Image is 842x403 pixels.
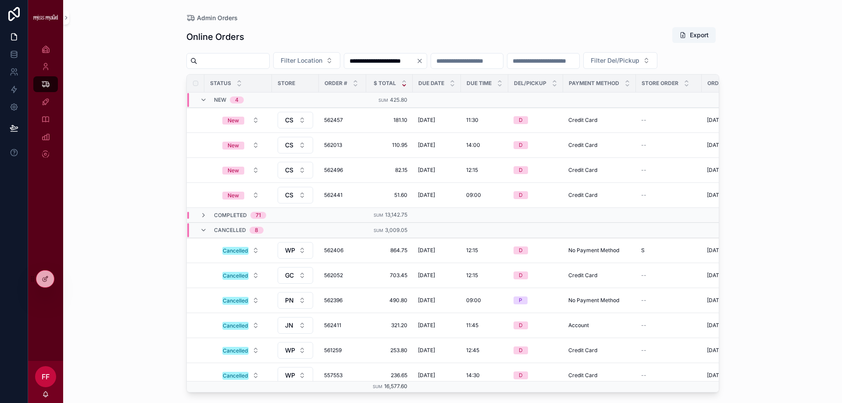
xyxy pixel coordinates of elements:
button: Select Button [278,112,313,128]
a: 236.65 [371,372,407,379]
span: Account [568,322,589,329]
a: Select Button [215,137,267,153]
a: 864.75 [371,247,407,254]
div: D [519,191,523,199]
span: Del/Pickup [514,80,546,87]
a: Select Button [215,187,267,203]
span: [DATE] 1:53 pm [707,372,744,379]
button: Select Button [215,317,266,333]
button: Select Button [278,342,313,359]
span: 12:45 [466,347,479,354]
span: PN [285,296,294,305]
a: D [514,246,558,254]
a: D [514,166,558,174]
a: S [641,247,696,254]
a: D [514,271,558,279]
a: [DATE] [418,347,456,354]
span: [DATE] 9:54 am [707,297,746,304]
button: Select Button [278,367,313,384]
button: Select Button [215,292,266,308]
a: Select Button [215,292,267,309]
a: 12:45 [466,347,503,354]
span: -- [641,192,646,199]
a: -- [641,192,696,199]
a: [DATE] 9:19 am [707,167,762,174]
a: Select Button [277,186,314,204]
a: [DATE] [418,167,456,174]
small: Sum [374,213,383,218]
span: Admin Orders [197,14,238,22]
a: -- [641,322,696,329]
a: Credit Card [568,272,631,279]
span: [DATE] [418,247,435,254]
a: Credit Card [568,142,631,149]
a: Credit Card [568,167,631,174]
button: Select Button [215,137,266,153]
a: 09:00 [466,192,503,199]
span: 425.80 [390,96,407,103]
span: 562457 [324,117,361,124]
a: Select Button [277,136,314,154]
div: D [519,371,523,379]
span: 703.45 [371,272,407,279]
button: Select Button [278,317,313,334]
span: Credit Card [568,272,597,279]
span: Credit Card [568,347,597,354]
a: Account [568,322,631,329]
div: D [519,116,523,124]
span: [DATE] [418,272,435,279]
span: 11:30 [466,117,478,124]
a: [DATE] 1:53 pm [707,372,762,379]
span: [DATE] [418,297,435,304]
a: [DATE] 1:34 pm [707,192,762,199]
span: 181.10 [371,117,407,124]
span: 12:15 [466,167,478,174]
a: [DATE] [418,117,456,124]
span: Cancelled [214,227,246,234]
a: 321.20 [371,322,407,329]
span: WP [285,246,295,255]
span: 09:00 [466,192,481,199]
div: New [228,192,239,200]
span: 490.80 [371,297,407,304]
a: Select Button [215,267,267,284]
a: [DATE] 10:54 am [707,322,762,329]
span: -- [641,372,646,379]
a: [DATE] [418,272,456,279]
div: 4 [235,96,239,103]
button: Select Button [583,52,657,69]
span: [DATE] 2:34 pm [707,117,746,124]
span: -- [641,272,646,279]
a: 562396 [324,297,361,304]
a: [DATE] 11:30 am [707,347,762,354]
span: Due Time [467,80,492,87]
a: Select Button [277,342,314,359]
span: [DATE] [418,322,435,329]
span: GC [285,271,294,280]
a: -- [641,347,696,354]
a: No Payment Method [568,297,631,304]
a: 562411 [324,322,361,329]
div: New [228,142,239,150]
a: 562052 [324,272,361,279]
button: Select Button [215,267,266,283]
span: -- [641,142,646,149]
a: 12:15 [466,247,503,254]
span: Credit Card [568,117,597,124]
a: 11:45 [466,322,503,329]
div: D [519,321,523,329]
span: Completed [214,212,247,219]
div: Cancelled [223,372,248,380]
span: Payment Method [569,80,619,87]
span: 82.15 [371,167,407,174]
span: FF [42,371,50,382]
a: 12:15 [466,167,503,174]
span: 12:15 [466,272,478,279]
span: [DATE] 11:30 am [707,347,747,354]
h1: Online Orders [186,31,244,43]
a: 557553 [324,372,361,379]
